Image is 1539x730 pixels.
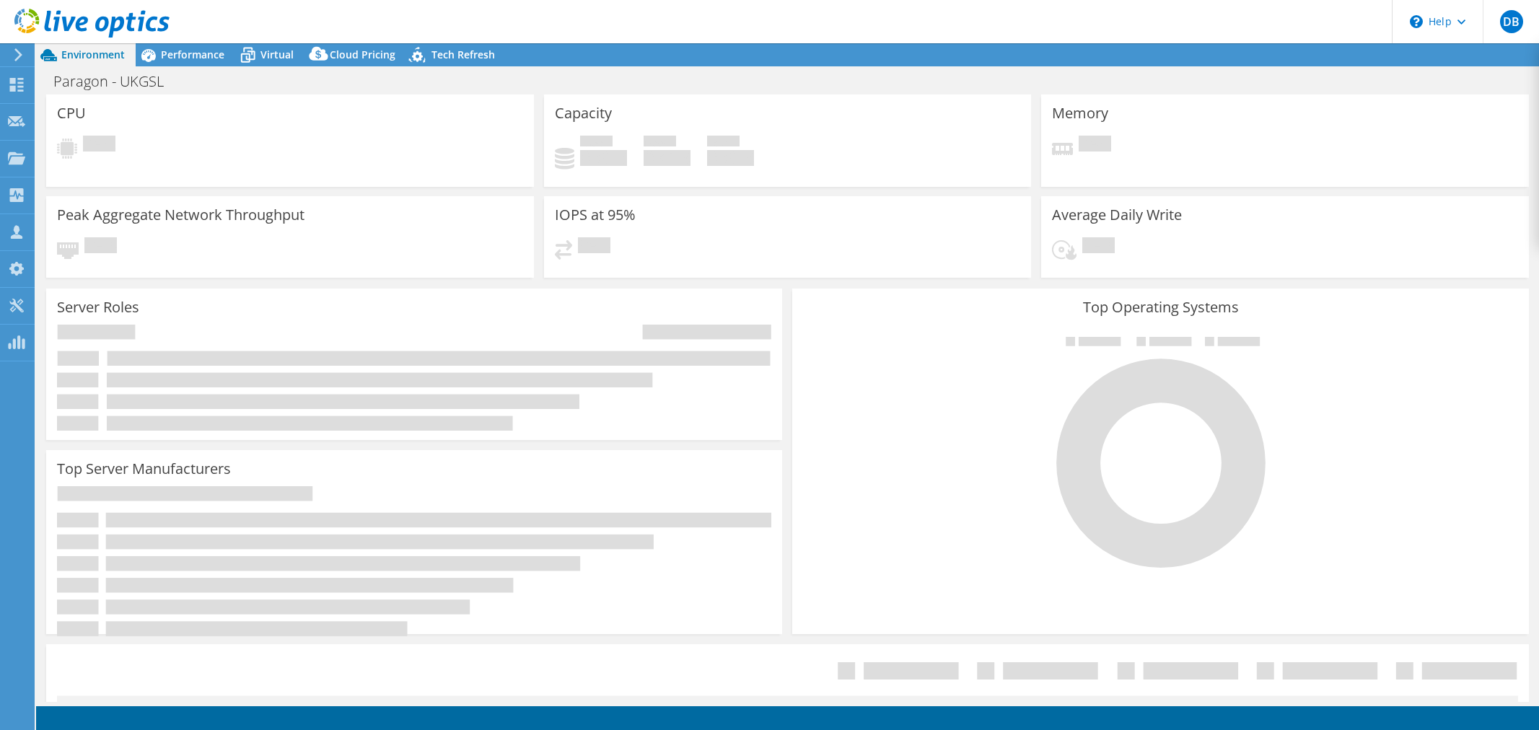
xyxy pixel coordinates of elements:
[580,150,627,166] h4: 0 GiB
[1500,10,1523,33] span: DB
[57,105,86,121] h3: CPU
[83,136,115,155] span: Pending
[1052,105,1108,121] h3: Memory
[1079,136,1111,155] span: Pending
[1410,15,1423,28] svg: \n
[578,237,610,257] span: Pending
[707,150,754,166] h4: 0 GiB
[330,48,395,61] span: Cloud Pricing
[803,299,1517,315] h3: Top Operating Systems
[57,299,139,315] h3: Server Roles
[260,48,294,61] span: Virtual
[161,48,224,61] span: Performance
[580,136,613,150] span: Used
[644,136,676,150] span: Free
[57,461,231,477] h3: Top Server Manufacturers
[1082,237,1115,257] span: Pending
[555,207,636,223] h3: IOPS at 95%
[61,48,125,61] span: Environment
[555,105,612,121] h3: Capacity
[644,150,690,166] h4: 0 GiB
[707,136,740,150] span: Total
[47,74,186,89] h1: Paragon - UKGSL
[431,48,495,61] span: Tech Refresh
[1052,207,1182,223] h3: Average Daily Write
[57,207,304,223] h3: Peak Aggregate Network Throughput
[84,237,117,257] span: Pending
